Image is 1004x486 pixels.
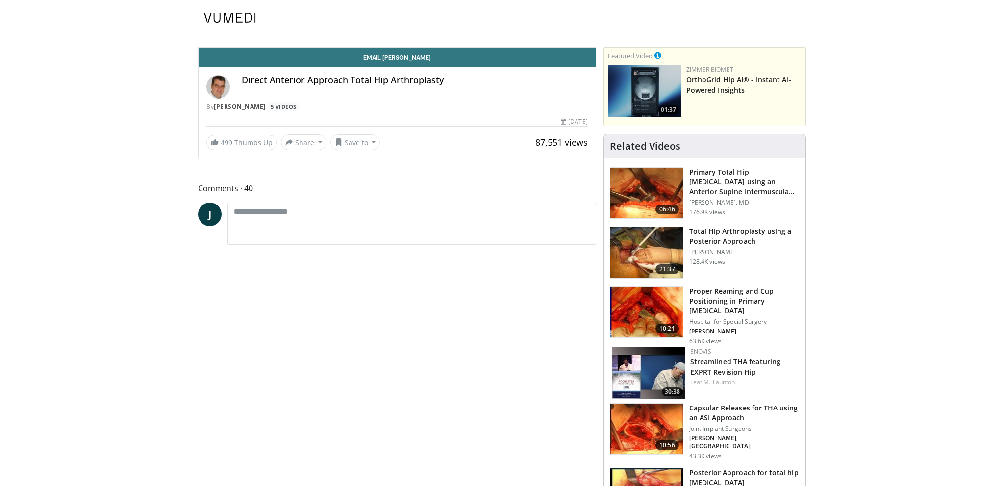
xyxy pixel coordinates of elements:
p: 63.6K views [689,337,722,345]
p: 128.4K views [689,258,725,266]
a: Email [PERSON_NAME] [199,48,596,67]
p: 176.9K views [689,208,725,216]
img: 314571_3.png.150x105_q85_crop-smart_upscale.jpg [610,404,683,455]
p: Hospital for Special Surgery [689,318,800,326]
a: Zimmer Biomet [686,65,733,74]
button: Share [281,134,326,150]
a: This is paid for by Zimmer Biomet [654,50,661,61]
a: Enovis [690,347,711,356]
p: Keith Berend, MD [689,435,800,450]
div: Feat. [690,378,798,386]
span: 499 [221,138,232,147]
small: Featured Video [608,51,653,60]
img: Avatar [206,75,230,99]
a: [PERSON_NAME] [214,102,266,111]
h4: Direct Anterior Approach Total Hip Arthroplasty [242,75,588,86]
p: [PERSON_NAME], MD [689,199,800,206]
a: Streamlined THA featuring EXPRT Revision Hip [690,357,781,377]
h3: Primary Total Hip Arthroplasty using an Anterior Supine Intermuscular Approach [689,167,800,197]
h3: Proper Reaming and Cup Positioning in Primary [MEDICAL_DATA] [689,286,800,316]
a: 10:21 Proper Reaming and Cup Positioning in Primary [MEDICAL_DATA] Hospital for Special Surgery [... [610,286,800,345]
h3: Total Hip Arthroplasty using a Posterior Approach [689,227,800,246]
img: 099a0359-b241-4c0e-b33e-4b9c9876bee9.150x105_q85_crop-smart_upscale.jpg [612,347,685,399]
a: 5 Videos [267,102,300,111]
a: 499 Thumbs Up [206,135,277,150]
span: 10:21 [655,324,679,333]
p: Joint Implant Surgeons [689,425,800,433]
div: [DATE] [561,117,587,126]
img: 286987_0000_1.png.150x105_q85_crop-smart_upscale.jpg [610,227,683,278]
p: [PERSON_NAME] [689,248,800,256]
a: OrthoGrid Hip AI® - Instant AI-Powered Insights [686,75,791,95]
img: 9ceeadf7-7a50-4be6-849f-8c42a554e74d.150x105_q85_crop-smart_upscale.jpg [610,287,683,338]
a: 01:37 [608,65,681,117]
div: By [206,102,588,111]
h3: Capsular Releases for THA using an ASI Approach [689,403,800,423]
a: J [198,203,222,226]
a: 21:37 Total Hip Arthroplasty using a Posterior Approach [PERSON_NAME] 128.4K views [610,227,800,279]
a: 10:56 Capsular Releases for THA using an ASI Approach Joint Implant Surgeons [PERSON_NAME], [GEOG... [610,403,800,460]
span: 01:37 [658,105,679,114]
span: 87,551 views [535,136,588,148]
span: 06:46 [655,205,679,214]
a: 30:38 [612,347,685,399]
a: M. Taunton [703,378,735,386]
img: VuMedi Logo [204,13,256,23]
h4: Related Videos [610,140,680,152]
span: 21:37 [655,264,679,274]
img: 51d03d7b-a4ba-45b7-9f92-2bfbd1feacc3.150x105_q85_crop-smart_upscale.jpg [608,65,681,117]
button: Save to [330,134,380,150]
span: 30:38 [662,387,683,396]
img: 263423_3.png.150x105_q85_crop-smart_upscale.jpg [610,168,683,219]
p: 43.3K views [689,452,722,460]
span: Comments 40 [198,182,596,195]
p: Chitranjan S. Ranawat [689,328,800,335]
a: 06:46 Primary Total Hip [MEDICAL_DATA] using an Anterior Supine Intermuscula… [PERSON_NAME], MD 1... [610,167,800,219]
span: 10:56 [655,440,679,450]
